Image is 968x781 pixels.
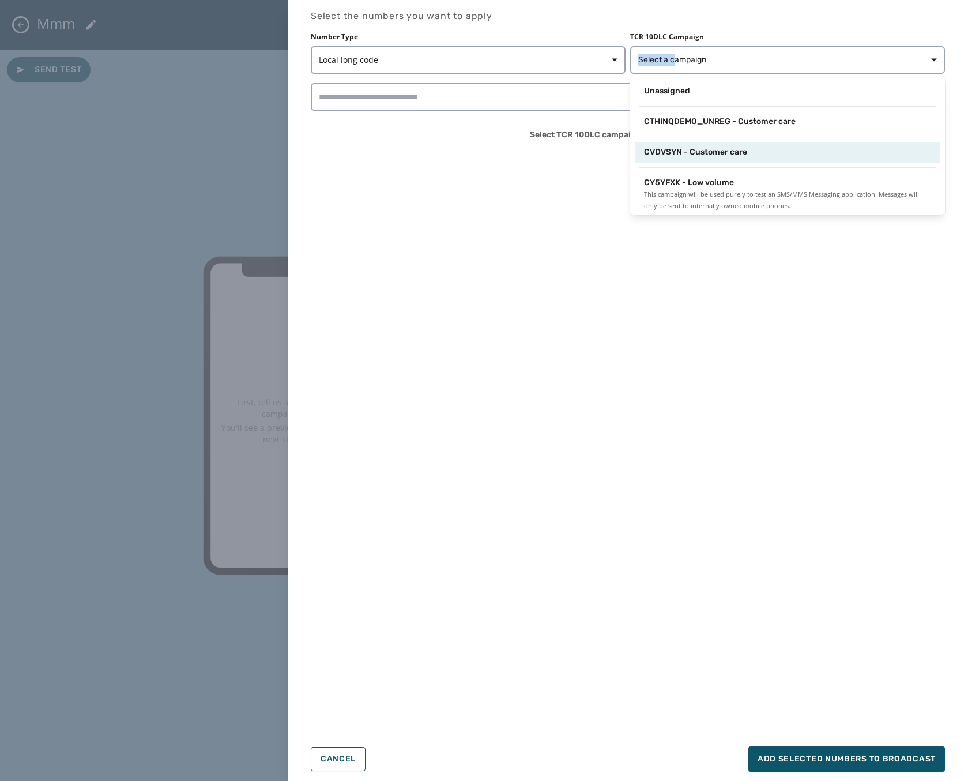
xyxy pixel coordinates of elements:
div: Select a campaign [630,76,945,215]
span: CTHINQDEMO_UNREG - Customer care [644,116,796,127]
span: Unassigned [644,85,690,97]
span: This campaign will be used purely to test an SMS/MMS Messaging application. Messages will only be... [644,189,931,212]
span: CVDVSYN - Customer care [644,147,747,158]
button: Select a campaign [630,46,945,74]
span: CY5YFXK - Low volume [644,177,734,189]
span: Select a campaign [638,54,706,66]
